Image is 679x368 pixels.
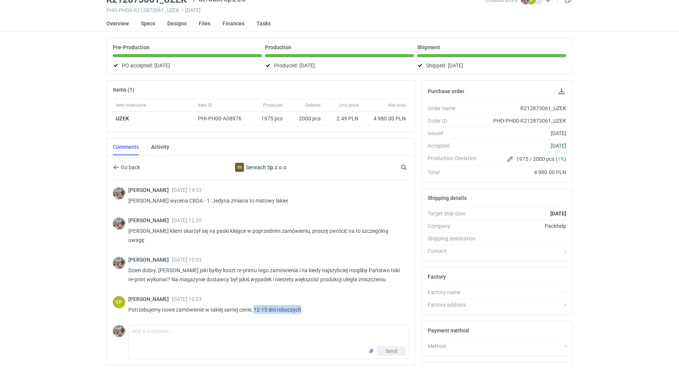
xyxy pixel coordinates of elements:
[550,211,566,217] strong: [DATE]
[385,348,397,354] span: Send
[448,61,463,70] span: [DATE]
[483,247,566,255] div: -
[428,342,483,350] div: Method
[339,102,358,108] span: Unit price
[113,296,125,309] figcaption: ŁP
[257,15,271,32] a: Tasks
[428,104,483,112] div: Order name
[113,139,139,155] a: Comments
[428,129,483,137] div: Issued
[428,195,467,201] h2: Shipping details
[428,117,483,125] div: Order ID
[113,257,125,269] img: Michał Palasek
[113,44,150,50] p: Pre-Production
[172,187,202,193] span: [DATE] 14:33
[263,102,283,108] span: Produced
[305,102,321,108] span: Ordered
[428,154,483,164] div: Production Deviation
[388,102,406,108] span: Net total
[557,87,566,96] button: Download PO
[172,296,202,302] span: [DATE] 10:23
[181,7,183,13] span: •
[428,88,464,94] h2: Purchase order
[428,274,446,280] h2: Factory
[119,165,140,170] span: Go back
[128,196,403,205] p: [PERSON_NAME] wycena CBDA - 1. Jedyna zmiana to matowy lakier
[265,44,291,50] p: Production
[506,154,515,164] button: Edit production Deviation
[428,247,483,255] div: Contact
[128,187,172,193] span: [PERSON_NAME]
[106,7,486,13] div: PHO-PH00-R212873061_UZEK [DATE]
[128,305,403,314] p: Potrzebujemy nowe zamówienie w takiej samej cenie, 12-15 dni roboczych.
[428,210,483,217] div: Target ship date
[483,301,566,309] div: -
[199,163,323,172] div: Serwach Sp.z.o.o
[299,61,315,70] span: [DATE]
[223,15,245,32] a: Finances
[483,288,566,296] div: -
[428,222,483,230] div: Company
[265,61,414,70] div: Produced:
[128,266,403,284] p: Dzień dobry. [PERSON_NAME] jaki byłby koszt re-printu tego zamówienia i na kiedy najszybciej mogl...
[141,15,155,32] a: Specs
[417,61,566,70] div: Shipped:
[428,327,469,334] h2: Payment method
[483,104,566,112] div: R212873061_UZEK
[113,296,125,309] div: Łukasz Postawa
[286,112,324,126] div: 2000 pcs
[128,296,172,302] span: [PERSON_NAME]
[417,44,440,50] p: Shipment
[128,217,172,223] span: [PERSON_NAME]
[116,102,146,108] span: Item nickname
[113,61,262,70] div: PO accepted:
[327,115,358,122] div: 2.49 PLN
[198,115,249,122] div: PHI-PH00-A08976
[128,226,403,245] p: [PERSON_NAME] klient skarżył się na paski klejące w poprzednim zamówieniu, proszę zwrócić na to s...
[113,325,125,337] img: Michał Palasek
[151,139,169,155] a: Activity
[483,142,566,150] div: [DATE]
[235,163,244,172] figcaption: SS
[113,187,125,200] img: Michał Palasek
[483,222,566,230] div: Packhelp
[252,112,286,126] div: 1975 pcs
[483,117,566,125] div: PHO-PH00-R212873061_UZEK
[428,142,483,150] div: Accepted
[483,342,566,350] div: -
[199,15,210,32] a: Files
[154,61,170,70] span: [DATE]
[558,156,564,162] span: 1%
[428,168,483,176] div: Total
[483,168,566,176] div: 4 980.00 PLN
[106,15,129,32] a: Overview
[399,163,424,172] input: Search
[428,288,483,296] div: Factory name
[428,301,483,309] div: Factory address
[172,257,202,263] span: [DATE] 10:03
[364,115,406,122] div: 4 980.00 PLN
[167,15,187,32] a: Designs
[113,217,125,230] img: Michał Palasek
[516,155,566,163] span: 1975 / 2000 pcs ( )
[128,257,172,263] span: [PERSON_NAME]
[235,163,244,172] div: Serwach Sp.z.o.o
[113,163,140,172] button: Go back
[483,129,566,137] div: [DATE]
[172,217,202,223] span: [DATE] 12:35
[198,102,212,108] span: Item ID
[428,235,483,242] div: Shipping destination
[116,115,129,122] a: UZEK
[377,346,405,356] button: Send
[113,87,134,93] h2: Items (1)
